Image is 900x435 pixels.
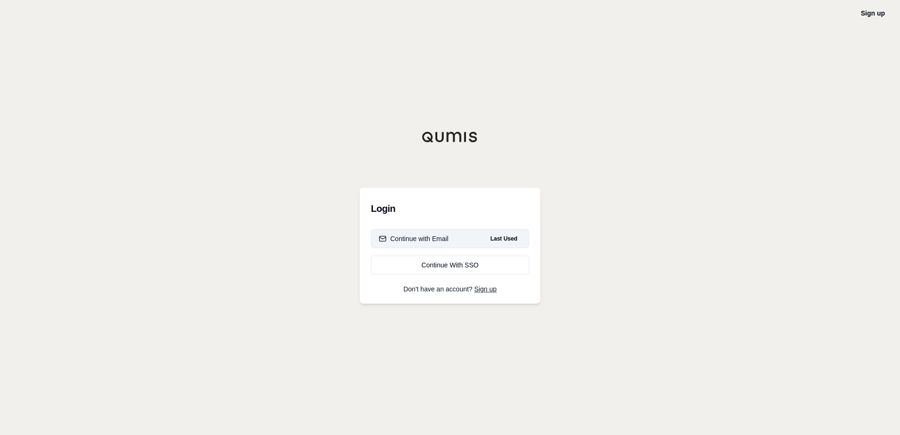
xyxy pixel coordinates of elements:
[422,131,478,143] img: Qumis
[371,229,529,248] button: Continue with EmailLast Used
[379,260,521,270] div: Continue With SSO
[861,9,885,17] a: Sign up
[487,233,521,244] span: Last Used
[379,234,449,243] div: Continue with Email
[371,199,529,218] h3: Login
[371,286,529,292] p: Don't have an account?
[474,285,497,293] a: Sign up
[371,256,529,274] a: Continue With SSO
